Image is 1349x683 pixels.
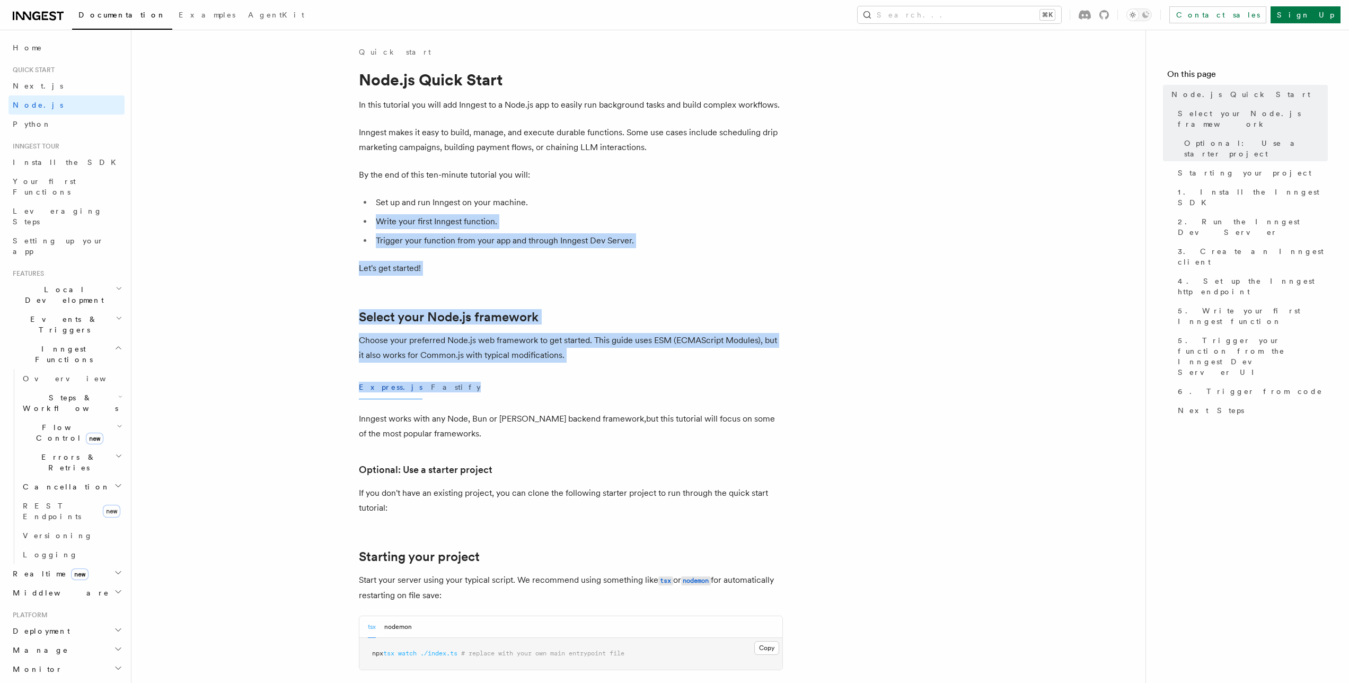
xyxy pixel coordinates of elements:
[658,576,673,585] code: tsx
[368,616,376,638] button: tsx
[23,531,93,540] span: Versioning
[1178,305,1328,327] span: 5. Write your first Inngest function
[1178,335,1328,378] span: 5. Trigger your function from the Inngest Dev Server UI
[1174,331,1328,382] a: 5. Trigger your function from the Inngest Dev Server UI
[1167,85,1328,104] a: Node.js Quick Start
[858,6,1061,23] button: Search...⌘K
[384,616,412,638] button: nodemon
[398,650,417,657] span: watch
[1167,68,1328,85] h4: On this page
[8,231,125,261] a: Setting up your app
[1271,6,1341,23] a: Sign Up
[420,650,457,657] span: ./index.ts
[8,284,116,305] span: Local Development
[359,98,783,112] p: In this tutorial you will add Inngest to a Node.js app to easily run background tasks and build c...
[1178,187,1328,208] span: 1. Install the Inngest SDK
[8,314,116,335] span: Events & Triggers
[8,115,125,134] a: Python
[1178,405,1244,416] span: Next Steps
[359,168,783,182] p: By the end of this ten-minute tutorial you will:
[1174,382,1328,401] a: 6. Trigger from code
[359,486,783,515] p: If you don't have an existing project, you can clone the following starter project to run through...
[8,660,125,679] button: Monitor
[1184,138,1328,159] span: Optional: Use a starter project
[373,195,783,210] li: Set up and run Inngest on your machine.
[8,583,125,602] button: Middleware
[8,626,70,636] span: Deployment
[23,374,132,383] span: Overview
[13,158,122,167] span: Install the SDK
[359,411,783,441] p: Inngest works with any Node, Bun or [PERSON_NAME] backend framework,but this tutorial will focus ...
[8,269,44,278] span: Features
[248,11,304,19] span: AgentKit
[1174,301,1328,331] a: 5. Write your first Inngest function
[1174,272,1328,301] a: 4. Set up the Inngest http endpoint
[1178,108,1328,129] span: Select your Node.js framework
[359,333,783,363] p: Choose your preferred Node.js web framework to get started. This guide uses ESM (ECMAScript Modul...
[8,76,125,95] a: Next.js
[19,545,125,564] a: Logging
[19,477,125,496] button: Cancellation
[8,568,89,579] span: Realtime
[359,573,783,603] p: Start your server using your typical script. We recommend using something like or for automatical...
[359,462,492,477] a: Optional: Use a starter project
[8,369,125,564] div: Inngest Functions
[19,496,125,526] a: REST Endpointsnew
[8,588,109,598] span: Middleware
[13,177,76,196] span: Your first Functions
[8,564,125,583] button: Realtimenew
[658,575,673,585] a: tsx
[103,505,120,518] span: new
[72,3,172,30] a: Documentation
[8,344,114,365] span: Inngest Functions
[19,422,117,443] span: Flow Control
[461,650,624,657] span: # replace with your own main entrypoint file
[1171,89,1310,100] span: Node.js Quick Start
[8,611,48,619] span: Platform
[1174,182,1328,212] a: 1. Install the Inngest SDK
[13,120,51,128] span: Python
[19,392,118,414] span: Steps & Workflows
[1178,246,1328,267] span: 3. Create an Inngest client
[359,375,422,399] button: Express.js
[1178,216,1328,238] span: 2. Run the Inngest Dev Server
[1169,6,1266,23] a: Contact sales
[8,202,125,231] a: Leveraging Steps
[19,369,125,388] a: Overview
[8,641,125,660] button: Manage
[8,66,55,74] span: Quick start
[23,502,81,521] span: REST Endpoints
[8,664,63,675] span: Monitor
[8,339,125,369] button: Inngest Functions
[78,11,166,19] span: Documentation
[8,153,125,172] a: Install the SDK
[754,641,779,655] button: Copy
[373,233,783,248] li: Trigger your function from your app and through Inngest Dev Server.
[1174,212,1328,242] a: 2. Run the Inngest Dev Server
[13,82,63,90] span: Next.js
[1174,104,1328,134] a: Select your Node.js framework
[1174,401,1328,420] a: Next Steps
[13,237,104,256] span: Setting up your app
[359,549,480,564] a: Starting your project
[86,433,103,444] span: new
[8,310,125,339] button: Events & Triggers
[23,550,78,559] span: Logging
[1178,386,1322,397] span: 6. Trigger from code
[431,375,481,399] button: Fastify
[8,645,68,655] span: Manage
[13,207,102,226] span: Leveraging Steps
[1180,134,1328,163] a: Optional: Use a starter project
[8,38,125,57] a: Home
[242,3,311,29] a: AgentKit
[1174,163,1328,182] a: Starting your project
[681,576,711,585] code: nodemon
[8,280,125,310] button: Local Development
[373,214,783,229] li: Write your first Inngest function.
[1174,242,1328,272] a: 3. Create an Inngest client
[8,172,125,202] a: Your first Functions
[1178,276,1328,297] span: 4. Set up the Inngest http endpoint
[359,70,783,89] h1: Node.js Quick Start
[372,650,383,657] span: npx
[19,448,125,477] button: Errors & Retries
